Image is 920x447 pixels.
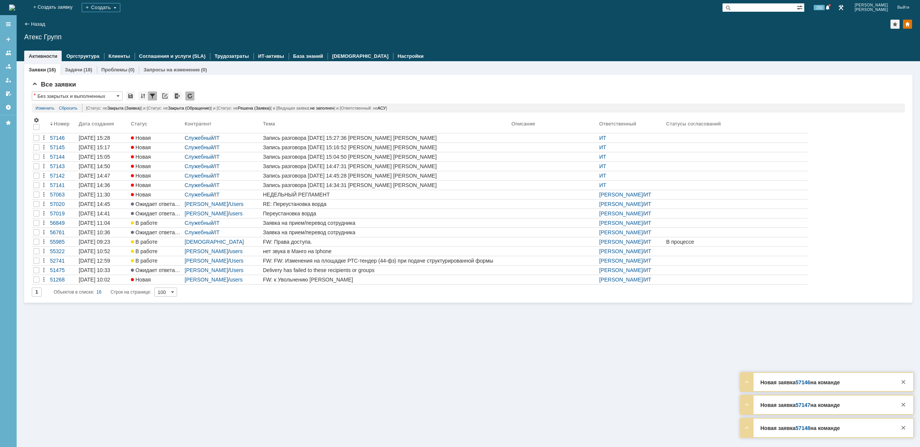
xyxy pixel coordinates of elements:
a: нет звука в Манго на Iphone [261,247,510,256]
a: База знаний [293,53,323,59]
a: [DATE] 12:59 [77,256,129,265]
div: нет звука в Манго на Iphone [263,248,508,254]
a: НЕДЕЛЬНЫЙ РЕГЛАМЕНТ [261,190,510,199]
div: Действия [41,154,47,160]
a: [PERSON_NAME] [599,267,643,273]
div: 51268 [50,277,76,283]
div: / [185,248,260,254]
div: Настройки списка отличаются от сохраненных в виде [34,93,36,98]
a: FW: Права доступа. [261,237,510,246]
a: Служебный [185,229,213,235]
a: Запись разговора [DATE] 14:47:31 [PERSON_NAME] [PERSON_NAME] [261,162,510,171]
a: ИТ [644,267,651,273]
a: Ожидает ответа контрагента [129,266,183,275]
span: Новая [131,192,151,198]
a: 52741 [48,256,77,265]
span: Ожидает ответа контрагента [131,201,206,207]
div: / [599,248,663,254]
span: Новая [131,135,151,141]
span: Ожидает ответа контрагента [131,210,206,217]
div: / [185,135,260,141]
a: [PERSON_NAME] [185,210,228,217]
a: [PERSON_NAME] [599,239,643,245]
a: ИТ [599,154,606,160]
a: [PERSON_NAME] [599,210,643,217]
a: Активности [29,53,57,59]
div: Создать [82,3,120,12]
span: В работе [131,248,157,254]
a: Служебный [185,173,213,179]
div: / [599,267,663,273]
div: / [599,220,663,226]
div: Действия [41,267,47,273]
a: users [230,277,242,283]
div: 57143 [50,163,76,169]
a: [DATE] 10:36 [77,228,129,237]
div: / [185,154,260,160]
a: [PERSON_NAME] [185,201,228,207]
a: ИТ [644,239,651,245]
a: IT [215,144,219,150]
span: Ожидает ответа контрагента [131,267,206,273]
a: Перейти на домашнюю страницу [9,5,15,11]
div: 56761 [50,229,76,235]
i: Строк на странице: [54,288,151,297]
a: 51475 [48,266,77,275]
div: [DATE] 14:36 [79,182,110,188]
div: Действия [41,192,47,198]
div: / [185,201,260,207]
a: Запись разговора [DATE] 14:45:28 [PERSON_NAME] [PERSON_NAME] [261,171,510,180]
a: В процессе [665,237,808,246]
div: В процессе [666,239,806,245]
a: ИТ [599,144,606,150]
div: Запись разговора [DATE] 15:16:52 [PERSON_NAME] [PERSON_NAME] [263,144,508,150]
a: Трудозатраты [214,53,249,59]
a: RE: Переустановка ворда [261,200,510,209]
a: Ожидает ответа контрагента [129,228,183,237]
th: Статус [129,116,183,133]
a: [DATE] 15:28 [77,133,129,142]
a: Новая [129,162,183,171]
div: Действия [41,277,47,283]
a: Назад [31,21,45,27]
div: / [185,173,260,179]
div: 57019 [50,210,76,217]
a: [PERSON_NAME] [599,220,643,226]
div: / [185,229,260,235]
div: [DATE] 11:04 [79,220,110,226]
a: Служебный [185,182,213,188]
div: [DATE] 10:02 [79,277,110,283]
span: АСУ [378,106,386,110]
div: / [599,192,663,198]
div: / [185,277,260,283]
span: Ожидает ответа контрагента [131,229,206,235]
a: users [230,248,242,254]
a: Клиенты [109,53,130,59]
a: Новая [129,133,183,142]
a: [DATE] 14:36 [77,181,129,190]
a: Изменить [36,104,54,113]
a: ИТ [599,182,606,188]
div: Запись разговора [DATE] 15:04:50 [PERSON_NAME] [PERSON_NAME] [263,154,508,160]
a: [DATE] 10:02 [77,275,129,284]
div: [DATE] 10:33 [79,267,110,273]
div: Скопировать ссылку на список [160,91,169,101]
div: Действия [41,201,47,207]
a: 56849 [48,218,77,227]
div: / [185,239,260,245]
a: 55985 [48,237,77,246]
div: [DATE] 09:23 [79,239,110,245]
a: [DATE] 10:33 [77,266,129,275]
a: [DATE] 10:52 [77,247,129,256]
a: Запись разговора [DATE] 15:16:52 [PERSON_NAME] [PERSON_NAME] [261,143,510,152]
a: [PERSON_NAME] [185,248,228,254]
div: [DATE] 10:36 [79,229,110,235]
div: Описание [511,121,536,127]
th: Номер [48,116,77,133]
span: Настройки [33,117,39,123]
div: Статус [131,121,148,127]
span: В работе [131,239,157,245]
a: ИТ [644,229,651,235]
div: RE: Переустановка ворда [263,201,508,207]
span: Все заявки [32,81,76,88]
